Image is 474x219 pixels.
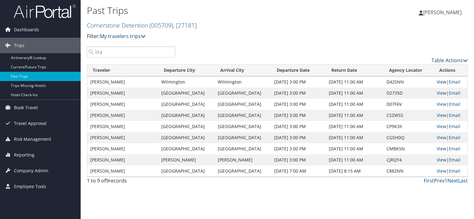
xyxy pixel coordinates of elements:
[434,110,467,121] td: |
[447,177,458,184] a: Next
[87,88,158,99] td: [PERSON_NAME]
[326,64,383,76] th: Return Date: activate to sort column ascending
[87,154,158,165] td: [PERSON_NAME]
[87,132,158,143] td: [PERSON_NAME]
[215,110,271,121] td: [GEOGRAPHIC_DATA]
[449,123,460,129] a: Email
[326,132,383,143] td: [DATE] 11:00 AM
[434,99,467,110] td: |
[434,64,467,76] th: Actions
[158,121,215,132] td: [GEOGRAPHIC_DATA]
[432,57,468,64] a: Table Actions
[87,143,158,154] td: [PERSON_NAME]
[326,143,383,154] td: [DATE] 11:00 AM
[271,154,326,165] td: [DATE] 3:00 PM
[383,154,434,165] td: CJRQY4
[14,131,51,147] span: Risk Management
[437,90,446,96] a: View
[383,121,434,132] td: CP9K3X
[215,64,271,76] th: Arrival City: activate to sort column ascending
[271,110,326,121] td: [DATE] 3:00 PM
[87,165,158,177] td: [PERSON_NAME]
[383,132,434,143] td: CGSHDQ
[87,21,197,29] a: Cornerstone Detention
[215,121,271,132] td: [GEOGRAPHIC_DATA]
[424,177,434,184] a: First
[158,132,215,143] td: [GEOGRAPHIC_DATA]
[271,143,326,154] td: [DATE] 3:00 PM
[215,143,271,154] td: [GEOGRAPHIC_DATA]
[14,38,25,53] span: Trips
[423,9,462,16] span: [PERSON_NAME]
[87,46,175,58] input: Search Traveler or Arrival City
[445,177,447,184] a: 1
[158,110,215,121] td: [GEOGRAPHIC_DATA]
[326,121,383,132] td: [DATE] 11:00 AM
[215,88,271,99] td: [GEOGRAPHIC_DATA]
[449,146,460,152] a: Email
[449,168,460,174] a: Email
[437,168,446,174] a: View
[158,99,215,110] td: [GEOGRAPHIC_DATA]
[449,101,460,107] a: Email
[215,132,271,143] td: [GEOGRAPHIC_DATA]
[271,88,326,99] td: [DATE] 3:00 PM
[383,143,434,154] td: CMBK5N
[150,21,173,29] span: ( 005709 )
[437,135,446,140] a: View
[87,110,158,121] td: [PERSON_NAME]
[158,165,215,177] td: [GEOGRAPHIC_DATA]
[326,76,383,88] td: [DATE] 11:00 AM
[87,121,158,132] td: [PERSON_NAME]
[326,154,383,165] td: [DATE] 11:00 AM
[437,123,446,129] a: View
[271,64,326,76] th: Departure Date: activate to sort column ascending
[437,112,446,118] a: View
[326,99,383,110] td: [DATE] 11:00 AM
[419,3,468,22] a: [PERSON_NAME]
[106,177,109,184] span: 9
[271,121,326,132] td: [DATE] 3:00 PM
[326,88,383,99] td: [DATE] 11:00 AM
[383,64,434,76] th: Agency Locator: activate to sort column ascending
[434,121,467,132] td: |
[158,143,215,154] td: [GEOGRAPHIC_DATA]
[158,154,215,165] td: [PERSON_NAME]
[434,165,467,177] td: |
[383,110,434,121] td: CSZWSS
[449,112,460,118] a: Email
[449,79,460,85] a: Email
[437,157,446,163] a: View
[434,132,467,143] td: |
[14,163,48,178] span: Company Admin
[458,177,468,184] a: Last
[434,88,467,99] td: |
[215,165,271,177] td: [GEOGRAPHIC_DATA]
[383,99,434,110] td: D07F6V
[271,99,326,110] td: [DATE] 3:00 PM
[437,101,446,107] a: View
[87,177,175,187] div: 1 to 9 of records
[449,90,460,96] a: Email
[383,88,434,99] td: D2735D
[87,4,341,17] h1: Past Trips
[383,165,434,177] td: C882NN
[434,177,445,184] a: Prev
[14,179,46,194] span: Employee Tools
[87,32,341,41] p: Filter:
[14,100,38,115] span: Book Travel
[14,4,76,19] img: airportal-logo.png
[434,76,467,88] td: |
[14,147,34,163] span: Reporting
[449,157,460,163] a: Email
[271,165,326,177] td: [DATE] 7:00 AM
[271,76,326,88] td: [DATE] 3:00 PM
[215,99,271,110] td: [GEOGRAPHIC_DATA]
[271,132,326,143] td: [DATE] 3:00 PM
[215,76,271,88] td: Wilmington
[158,88,215,99] td: [GEOGRAPHIC_DATA]
[434,154,467,165] td: |
[383,76,434,88] td: D425NN
[173,21,197,29] span: , [ 27181 ]
[449,135,460,140] a: Email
